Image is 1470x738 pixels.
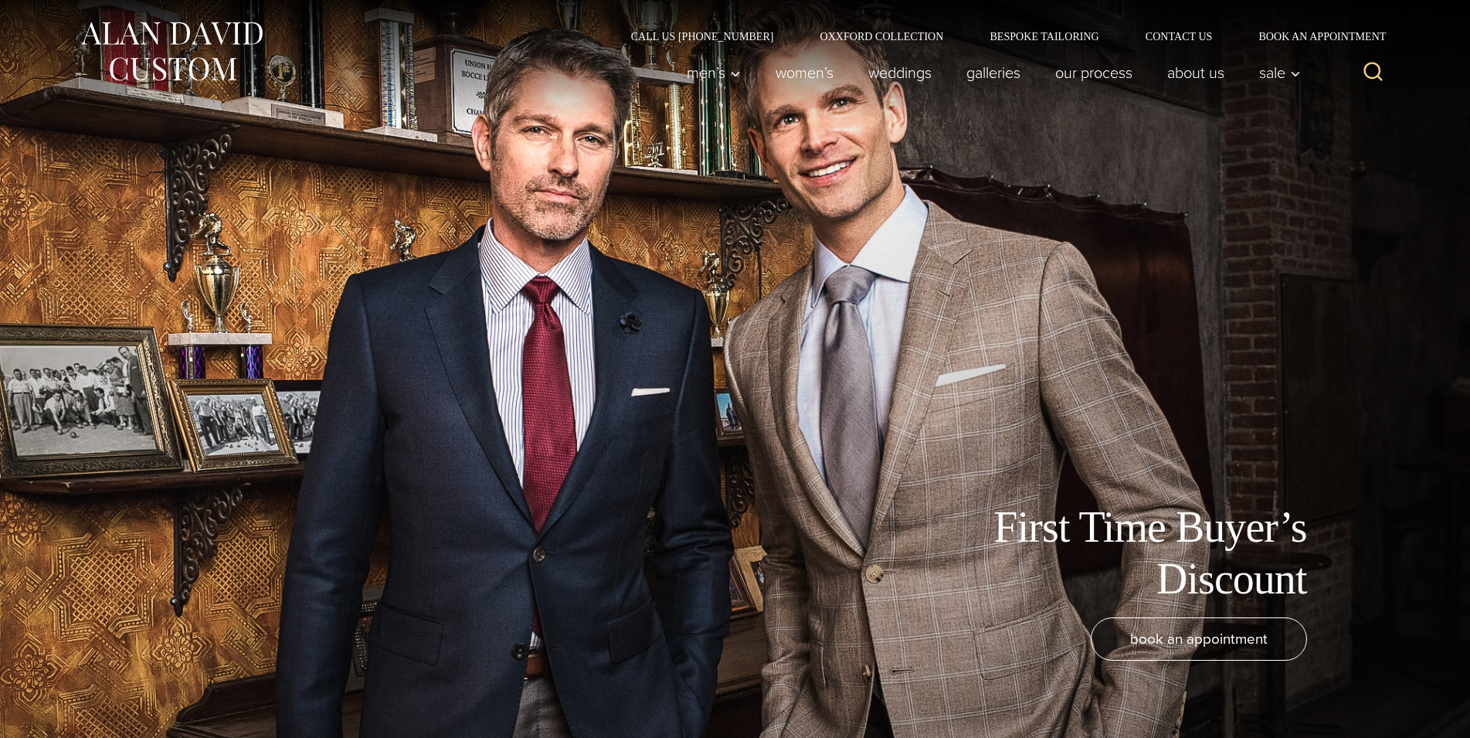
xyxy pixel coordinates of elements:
[850,57,949,88] a: weddings
[687,65,741,80] span: Men’s
[1355,54,1392,91] button: View Search Form
[669,57,1309,88] nav: Primary Navigation
[1235,31,1391,42] a: Book an Appointment
[1037,57,1149,88] a: Our Process
[608,31,797,42] a: Call Us [PHONE_NUMBER]
[966,31,1122,42] a: Bespoke Tailoring
[949,57,1037,88] a: Galleries
[608,31,1392,42] nav: Secondary Navigation
[959,502,1307,605] h1: First Time Buyer’s Discount
[1149,57,1241,88] a: About Us
[758,57,850,88] a: Women’s
[1091,617,1307,661] a: book an appointment
[796,31,966,42] a: Oxxford Collection
[79,17,264,86] img: Alan David Custom
[1259,65,1301,80] span: Sale
[1130,627,1268,650] span: book an appointment
[1122,31,1236,42] a: Contact Us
